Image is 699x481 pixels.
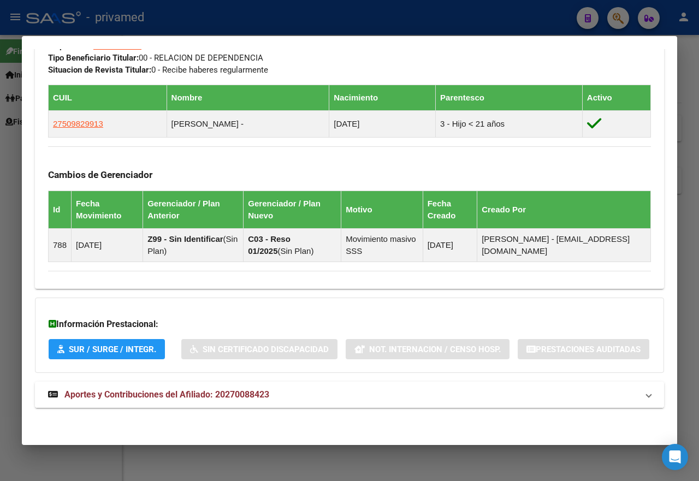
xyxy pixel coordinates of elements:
[536,345,641,354] span: Prestaciones Auditadas
[64,389,269,400] span: Aportes y Contribuciones del Afiliado: 20270088423
[244,228,341,262] td: ( )
[329,85,436,111] th: Nacimiento
[69,345,156,354] span: SUR / SURGE / INTEGR.
[662,444,688,470] div: Open Intercom Messenger
[203,345,329,354] span: Sin Certificado Discapacidad
[35,382,664,408] mat-expansion-panel-header: Aportes y Contribuciones del Afiliado: 20270088423
[72,228,143,262] td: [DATE]
[518,339,649,359] button: Prestaciones Auditadas
[329,111,436,138] td: [DATE]
[423,228,477,262] td: [DATE]
[248,234,291,256] strong: C03 - Reso 01/2025
[423,191,477,228] th: Fecha Creado
[72,191,143,228] th: Fecha Movimiento
[477,191,651,228] th: Creado Por
[143,191,244,228] th: Gerenciador / Plan Anterior
[341,228,423,262] td: Movimiento masivo SSS
[143,228,244,262] td: ( )
[477,228,651,262] td: [PERSON_NAME] - [EMAIL_ADDRESS][DOMAIN_NAME]
[281,246,311,256] span: Sin Plan
[167,85,329,111] th: Nombre
[49,191,72,228] th: Id
[48,53,263,63] span: 00 - RELACION DE DEPENDENCIA
[147,234,238,256] span: Sin Plan
[167,111,329,138] td: [PERSON_NAME] -
[53,119,103,128] span: 27509829913
[49,318,650,331] h3: Información Prestacional:
[436,111,583,138] td: 3 - Hijo < 21 años
[48,53,139,63] strong: Tipo Beneficiario Titular:
[48,65,151,75] strong: Situacion de Revista Titular:
[181,339,337,359] button: Sin Certificado Discapacidad
[49,228,72,262] td: 788
[346,339,510,359] button: Not. Internacion / Censo Hosp.
[48,65,268,75] span: 0 - Recibe haberes regularmente
[49,339,165,359] button: SUR / SURGE / INTEGR.
[49,85,167,111] th: CUIL
[582,85,650,111] th: Activo
[341,191,423,228] th: Motivo
[48,169,651,181] h3: Cambios de Gerenciador
[369,345,501,354] span: Not. Internacion / Censo Hosp.
[436,85,583,111] th: Parentesco
[147,234,223,244] strong: Z99 - Sin Identificar
[244,191,341,228] th: Gerenciador / Plan Nuevo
